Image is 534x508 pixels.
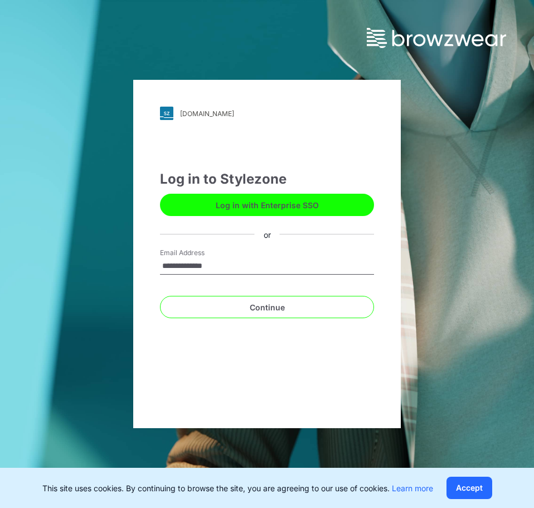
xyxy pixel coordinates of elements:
[160,248,238,258] label: Email Address
[255,228,280,240] div: or
[42,482,433,494] p: This site uses cookies. By continuing to browse the site, you are agreeing to our use of cookies.
[160,169,374,189] div: Log in to Stylezone
[446,477,492,499] button: Accept
[392,483,433,493] a: Learn more
[160,194,374,216] button: Log in with Enterprise SSO
[367,28,506,48] img: browzwear-logo.73288ffb.svg
[160,107,374,120] a: [DOMAIN_NAME]
[180,109,234,118] div: [DOMAIN_NAME]
[160,107,173,120] img: svg+xml;base64,PHN2ZyB3aWR0aD0iMjgiIGhlaWdodD0iMjgiIHZpZXdCb3g9IjAgMCAyOCAyOCIgZmlsbD0ibm9uZSIgeG...
[160,296,374,318] button: Continue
